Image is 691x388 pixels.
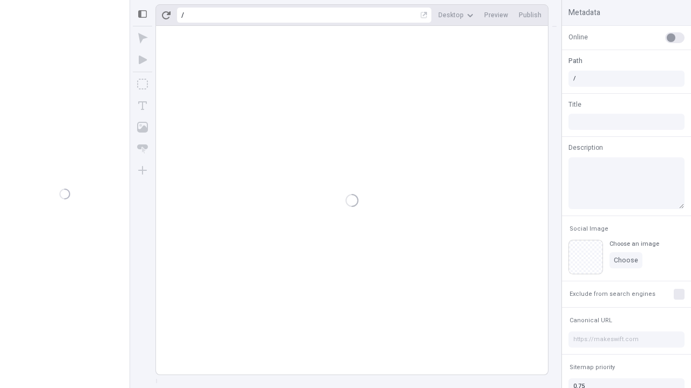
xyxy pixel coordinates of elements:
button: Image [133,117,152,137]
span: Desktop [438,11,464,19]
span: Path [568,56,582,66]
button: Sitemap priority [567,361,617,374]
input: https://makeswift.com [568,331,685,348]
button: Desktop [434,7,478,23]
button: Choose [609,252,642,268]
span: Description [568,143,603,153]
button: Exclude from search engines [567,288,658,301]
span: Preview [484,11,508,19]
span: Canonical URL [570,316,612,324]
span: Exclude from search engines [570,290,655,298]
button: Text [133,96,152,115]
button: Preview [480,7,512,23]
button: Box [133,74,152,94]
span: Choose [614,256,638,265]
span: Sitemap priority [570,363,615,371]
button: Social Image [567,223,611,235]
button: Publish [514,7,546,23]
div: / [181,11,184,19]
span: Publish [519,11,541,19]
span: Title [568,100,581,109]
div: Choose an image [609,240,659,248]
span: Online [568,32,588,42]
button: Button [133,139,152,158]
span: Social Image [570,225,608,233]
button: Canonical URL [567,314,614,327]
